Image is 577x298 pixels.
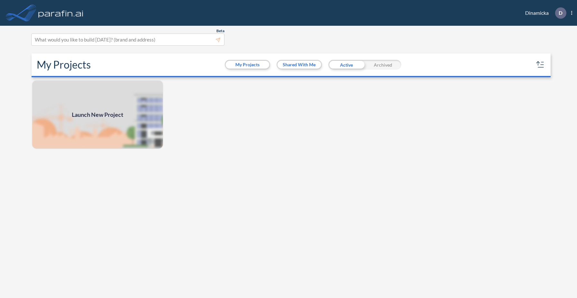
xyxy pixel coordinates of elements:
span: Beta [216,28,224,33]
a: Launch New Project [32,80,164,149]
div: Archived [365,60,401,70]
img: logo [37,6,85,19]
button: sort [535,60,545,70]
div: Dinamicka [516,7,572,19]
img: add [32,80,164,149]
span: Launch New Project [72,110,123,119]
div: Active [328,60,365,70]
p: D [559,10,563,16]
button: My Projects [226,61,269,69]
h2: My Projects [37,59,91,71]
button: Shared With Me [278,61,321,69]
